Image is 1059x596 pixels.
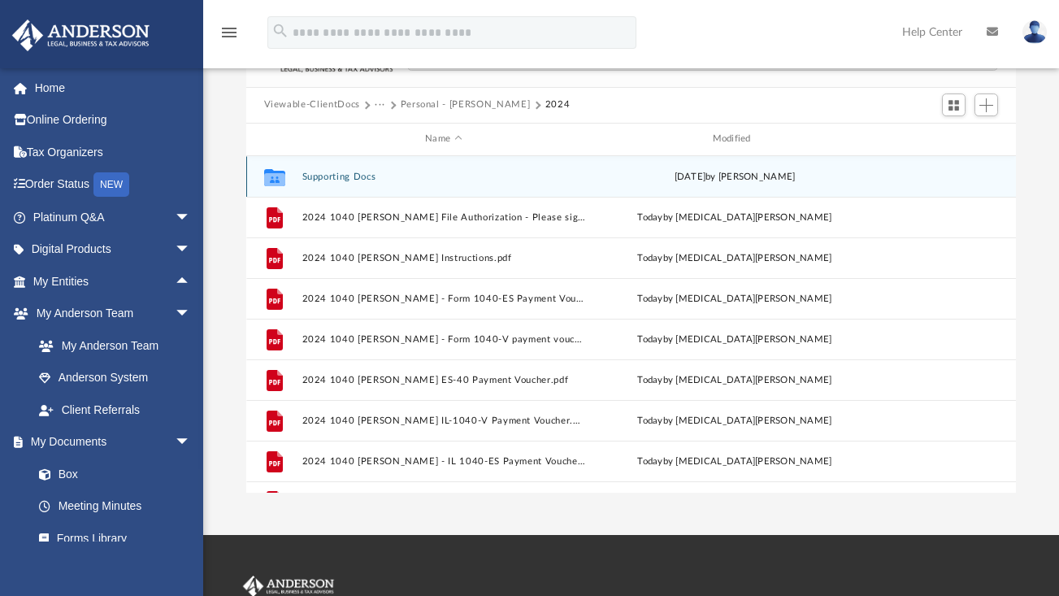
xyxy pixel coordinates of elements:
span: arrow_drop_up [175,265,207,298]
span: today [637,456,662,465]
div: by [MEDICAL_DATA][PERSON_NAME] [592,291,876,306]
a: Forms Library [23,522,199,555]
button: Add [974,94,999,116]
a: My Anderson Team [23,329,199,362]
a: My Entitiesarrow_drop_up [11,265,215,298]
button: 2024 1040 [PERSON_NAME] Instructions.pdf [302,253,585,263]
i: menu [219,23,239,42]
div: by [MEDICAL_DATA][PERSON_NAME] [592,332,876,346]
button: 2024 1040 [PERSON_NAME] - Form 1040-ES Payment Voucher.pdf [302,294,585,304]
a: Meeting Minutes [23,490,207,523]
button: 2024 1040 [PERSON_NAME] File Authorization - Please sign.pdf [302,212,585,223]
a: Anderson System [23,362,207,394]
a: Client Referrals [23,394,207,426]
img: Anderson Advisors Platinum Portal [7,20,154,51]
span: today [637,294,662,302]
span: arrow_drop_down [175,298,207,331]
a: Online Ordering [11,104,215,137]
i: search [271,22,289,40]
button: 2024 1040 [PERSON_NAME] ES-40 Payment Voucher.pdf [302,375,585,385]
button: 2024 1040 [PERSON_NAME] IL-1040-V Payment Voucher.pdf [302,415,585,426]
a: My Anderson Teamarrow_drop_down [11,298,207,330]
div: grid [246,156,1017,494]
a: Box [23,458,199,490]
span: today [637,212,662,221]
div: by [MEDICAL_DATA][PERSON_NAME] [592,454,876,468]
button: Personal - [PERSON_NAME] [401,98,531,112]
button: 2024 [545,98,571,112]
span: today [637,334,662,343]
button: Supporting Docs [302,172,585,182]
a: Order StatusNEW [11,168,215,202]
a: My Documentsarrow_drop_down [11,426,207,459]
span: arrow_drop_down [175,233,207,267]
div: by [MEDICAL_DATA][PERSON_NAME] [592,413,876,428]
button: Switch to Grid View [942,94,966,116]
span: today [637,253,662,262]
div: Modified [592,132,877,146]
a: menu [219,31,239,42]
div: [DATE] by [PERSON_NAME] [592,169,876,184]
div: by [MEDICAL_DATA][PERSON_NAME] [592,250,876,265]
div: NEW [93,172,129,197]
span: today [637,375,662,384]
a: Digital Productsarrow_drop_down [11,233,215,266]
a: Tax Organizers [11,136,215,168]
div: by [MEDICAL_DATA][PERSON_NAME] [592,372,876,387]
div: Name [301,132,585,146]
span: today [637,415,662,424]
div: id [253,132,293,146]
button: 2024 1040 [PERSON_NAME] - IL 1040-ES Payment Voucher.pdf [302,456,585,467]
div: id [883,132,997,146]
a: Platinum Q&Aarrow_drop_down [11,201,215,233]
span: arrow_drop_down [175,426,207,459]
button: 2024 1040 [PERSON_NAME] - Form 1040-V payment voucher.pdf [302,334,585,345]
div: by [MEDICAL_DATA][PERSON_NAME] [592,210,876,224]
img: User Pic [1022,20,1047,44]
span: arrow_drop_down [175,201,207,234]
button: Viewable-ClientDocs [264,98,360,112]
a: Home [11,72,215,104]
button: ··· [375,98,385,112]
